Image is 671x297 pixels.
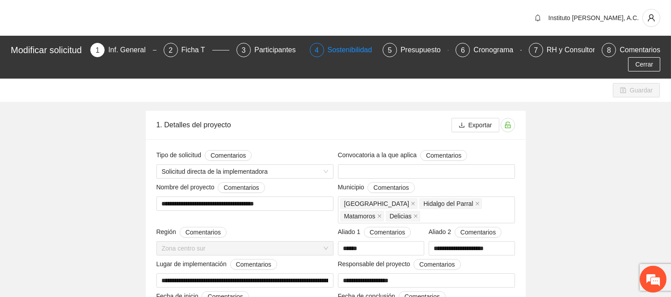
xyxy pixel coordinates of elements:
[628,57,660,71] button: Cerrar
[547,43,610,57] div: RH y Consultores
[156,150,252,161] span: Tipo de solicitud
[411,201,415,206] span: close
[529,43,595,57] div: 7RH y Consultores
[340,211,384,222] span: Matamoros
[156,112,452,138] div: 1. Detalles del proyecto
[383,43,448,57] div: 5Presupuesto
[169,46,173,54] span: 2
[340,198,418,209] span: Chihuahua
[90,43,156,57] div: 1Inf. General
[423,199,473,209] span: Hidalgo del Parral
[205,150,252,161] button: Tipo de solicitud
[147,4,168,26] div: Minimizar ventana de chat en vivo
[620,43,660,57] div: Comentarios
[531,14,544,21] span: bell
[367,182,414,193] button: Municipio
[501,121,515,129] span: unlock
[642,9,660,27] button: user
[452,118,499,132] button: downloadExportar
[254,43,303,57] div: Participantes
[414,214,418,218] span: close
[419,198,481,209] span: Hidalgo del Parral
[414,259,460,270] button: Responsable del proyecto
[11,43,85,57] div: Modificar solicitud
[338,182,415,193] span: Municipio
[635,59,653,69] span: Cerrar
[373,183,409,192] span: Comentarios
[162,242,328,255] span: Zona centro sur
[338,150,468,161] span: Convocatoria a la que aplica
[390,211,412,221] span: Delicias
[186,227,221,237] span: Comentarios
[242,46,246,54] span: 3
[4,200,170,231] textarea: Escriba su mensaje y pulse “Intro”
[156,227,227,238] span: Región
[370,227,405,237] span: Comentarios
[218,182,265,193] button: Nombre del proyecto
[386,211,420,222] span: Delicias
[344,211,376,221] span: Matamoros
[108,43,153,57] div: Inf. General
[602,43,660,57] div: 8Comentarios
[549,14,639,21] span: Instituto [PERSON_NAME], A.C.
[156,182,265,193] span: Nombre del proyecto
[643,14,660,22] span: user
[164,43,229,57] div: 2Ficha T
[401,43,448,57] div: Presupuesto
[468,120,492,130] span: Exportar
[531,11,545,25] button: bell
[388,46,392,54] span: 5
[419,259,455,269] span: Comentarios
[429,227,502,238] span: Aliado 2
[96,46,100,54] span: 1
[52,97,123,188] span: Estamos en línea.
[534,46,538,54] span: 7
[46,46,150,57] div: Chatee con nosotros ahora
[501,118,515,132] button: unlock
[456,43,521,57] div: 6Cronograma
[180,227,227,238] button: Región
[473,43,520,57] div: Cronograma
[475,201,480,206] span: close
[181,43,212,57] div: Ficha T
[236,43,302,57] div: 3Participantes
[156,259,277,270] span: Lugar de implementación
[328,43,380,57] div: Sostenibilidad
[315,46,319,54] span: 4
[459,122,465,129] span: download
[364,227,411,238] button: Aliado 1
[455,227,502,238] button: Aliado 2
[377,214,382,218] span: close
[338,259,461,270] span: Responsable del proyecto
[230,259,277,270] button: Lugar de implementación
[338,227,411,238] span: Aliado 1
[344,199,409,209] span: [GEOGRAPHIC_DATA]
[613,83,660,97] button: saveGuardar
[162,165,328,178] span: Solicitud directa de la implementadora
[310,43,376,57] div: 4Sostenibilidad
[420,150,467,161] button: Convocatoria a la que aplica
[211,151,246,160] span: Comentarios
[236,259,271,269] span: Comentarios
[461,46,465,54] span: 6
[426,151,461,160] span: Comentarios
[460,227,496,237] span: Comentarios
[224,183,259,192] span: Comentarios
[607,46,611,54] span: 8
